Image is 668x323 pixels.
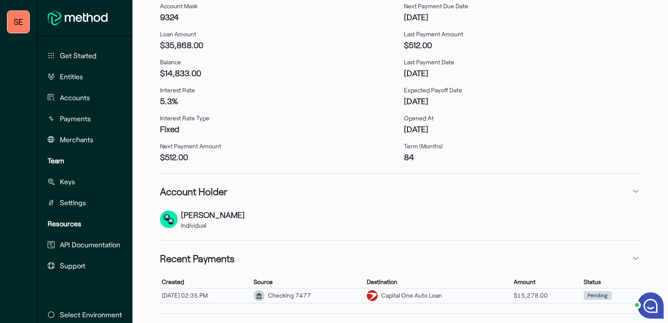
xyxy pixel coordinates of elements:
[44,173,124,190] button: Keys
[160,251,234,265] h3: Recent Payments
[60,309,122,320] span: Select Environment
[160,114,209,122] span: Interest Rate Type
[584,278,601,286] span: Status
[7,11,29,33] button: Spring EQ
[514,278,536,286] span: Amount
[160,86,195,94] span: Interest Rate
[44,257,124,274] button: Support
[48,156,64,165] strong: Team
[512,290,582,301] div: $15,278.00
[160,269,641,313] div: Recent Payments
[160,290,252,301] div: [DATE] 02:35 PM
[268,291,311,300] div: Checking 7477
[48,11,108,25] img: MethodFi Logo
[14,13,23,31] span: SE
[48,218,81,229] span: Resources
[160,184,227,198] h3: Account Holder
[160,11,397,23] h3: 9324
[404,114,434,122] span: Opened At
[160,181,641,202] button: Account Holder
[60,113,91,124] span: Payments
[367,290,378,301] div: Bank
[160,39,397,51] h3: $35,868.00
[160,288,641,303] tr: [DATE] 02:35 PMChecking 7477Capital One Auto Loan$15,278.00Pending
[162,278,184,286] span: Created
[160,30,196,38] span: Loan Amount
[60,260,85,271] span: Support
[404,67,641,79] h3: [DATE]
[584,291,612,300] span: Pending
[44,68,124,85] button: Entities
[48,155,64,166] span: Team
[367,278,397,286] span: Destination
[60,71,83,82] span: Entities
[44,89,124,106] button: Accounts
[404,11,641,23] h3: [DATE]
[404,123,641,135] h3: [DATE]
[181,209,245,221] h3: [PERSON_NAME]
[404,58,454,66] span: Last Payment Date
[254,290,264,301] div: Bank
[44,47,124,64] button: Get Started
[404,39,641,51] h3: $512.00
[404,30,463,38] span: Last Payment Amount
[48,219,81,228] strong: Resources
[44,110,124,127] button: Payments
[44,131,124,148] button: Merchants
[381,291,442,300] div: Capital One Auto Loan
[60,239,120,250] span: API Documentation
[404,95,641,107] h3: [DATE]
[60,197,86,208] span: Settings
[160,58,181,66] span: Balance
[181,221,206,229] span: Individual
[160,151,397,163] h3: $512.00
[404,142,443,150] span: Term (Months)
[160,142,221,150] span: Next Payment Amount
[160,123,397,135] h3: Fixed
[160,95,397,107] h3: 5.3%
[60,134,94,145] span: Merchants
[160,211,177,228] div: destination-entity
[404,86,462,94] span: Expected Payoff Date
[254,278,273,286] span: Source
[60,92,90,103] span: Accounts
[60,50,97,61] span: Get Started
[160,202,641,240] div: Account Holder
[404,2,468,10] span: Next Payment Due Date
[160,248,641,269] button: Recent Payments
[404,151,641,163] h3: 84
[44,236,124,253] button: API Documentation
[160,2,198,10] span: Account Mask
[60,176,75,187] span: Keys
[44,194,124,211] button: Settings
[160,67,397,79] h3: $14,833.00
[588,291,608,299] span: Pending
